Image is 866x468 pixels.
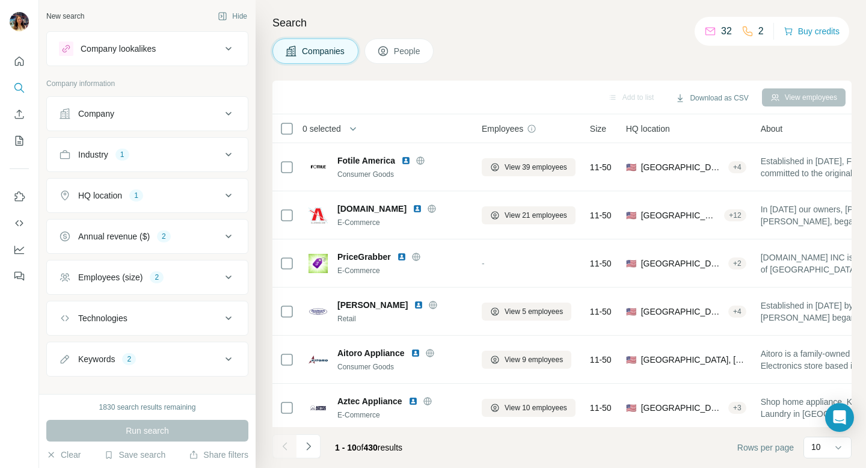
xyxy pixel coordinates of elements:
p: 32 [721,24,732,38]
button: Feedback [10,265,29,287]
span: HQ location [626,123,670,135]
span: Aztec Appliance [337,395,402,407]
img: LinkedIn logo [414,300,423,310]
div: E-Commerce [337,410,467,420]
span: Size [590,123,606,135]
span: [DOMAIN_NAME] [337,203,407,215]
div: E-Commerce [337,265,467,276]
div: + 3 [728,402,746,413]
button: Use Surfe API [10,212,29,234]
button: Company [47,99,248,128]
span: 11-50 [590,257,612,269]
button: Industry1 [47,140,248,169]
div: E-Commerce [337,217,467,228]
span: Aitoro Appliance [337,347,405,359]
div: Consumer Goods [337,362,467,372]
button: View 10 employees [482,399,576,417]
button: Share filters [189,449,248,461]
button: View 5 employees [482,303,571,321]
img: LinkedIn logo [408,396,418,406]
button: Technologies [47,304,248,333]
p: 10 [811,441,821,453]
div: + 2 [728,258,746,269]
div: 2 [150,272,164,283]
img: Logo of Aztec Appliance [309,398,328,417]
span: View 5 employees [505,306,563,317]
span: 1 - 10 [335,443,357,452]
button: Navigate to next page [296,434,321,458]
span: View 10 employees [505,402,567,413]
div: 2 [157,231,171,242]
button: Employees (size)2 [47,263,248,292]
div: Annual revenue ($) [78,230,150,242]
div: Retail [337,313,467,324]
div: 2 [122,354,136,365]
div: 1830 search results remaining [99,402,196,413]
span: PriceGrabber [337,251,391,263]
div: Company lookalikes [81,43,156,55]
button: Download as CSV [667,89,757,107]
img: LinkedIn logo [397,252,407,262]
span: View 21 employees [505,210,567,221]
span: 0 selected [302,123,341,135]
span: 🇺🇸 [626,402,636,414]
span: People [394,45,422,57]
span: Companies [302,45,346,57]
div: Employees (size) [78,271,143,283]
button: HQ location1 [47,181,248,210]
button: Quick start [10,51,29,72]
img: LinkedIn logo [411,348,420,358]
span: 🇺🇸 [626,161,636,173]
button: Company lookalikes [47,34,248,63]
button: Keywords2 [47,345,248,374]
button: Buy credits [784,23,840,40]
button: View 9 employees [482,351,571,369]
img: Logo of PriceGrabber [309,254,328,273]
img: Logo of Fotile America [309,158,328,177]
div: Company [78,108,114,120]
div: + 4 [728,162,746,173]
span: 11-50 [590,402,612,414]
span: About [761,123,783,135]
div: HQ location [78,189,122,202]
button: Dashboard [10,239,29,260]
img: Logo of Aitoro Appliance [309,350,328,369]
span: of [357,443,364,452]
div: + 12 [724,210,746,221]
button: My lists [10,130,29,152]
button: View 39 employees [482,158,576,176]
img: Avatar [10,12,29,31]
span: [GEOGRAPHIC_DATA] [641,402,723,414]
span: 11-50 [590,306,612,318]
span: View 39 employees [505,162,567,173]
span: results [335,443,402,452]
button: Hide [209,7,256,25]
button: Clear [46,449,81,461]
span: 🇺🇸 [626,209,636,221]
span: - [482,259,485,268]
span: Employees [482,123,523,135]
span: [GEOGRAPHIC_DATA] [641,257,723,269]
span: Rows per page [737,442,794,454]
img: Logo of Goodman’s [309,302,328,321]
button: Search [10,77,29,99]
span: View 9 employees [505,354,563,365]
div: Keywords [78,353,115,365]
span: [GEOGRAPHIC_DATA], [US_STATE] [641,161,723,173]
div: Consumer Goods [337,169,467,180]
button: Annual revenue ($)2 [47,222,248,251]
button: Save search [104,449,165,461]
button: Enrich CSV [10,103,29,125]
div: Technologies [78,312,127,324]
div: 1 [115,149,129,160]
span: 🇺🇸 [626,306,636,318]
div: New search [46,11,84,22]
span: Fotile America [337,155,395,167]
span: [GEOGRAPHIC_DATA], [US_STATE] [641,354,746,366]
button: Use Surfe on LinkedIn [10,186,29,208]
p: Company information [46,78,248,89]
span: [GEOGRAPHIC_DATA], [US_STATE] [641,306,723,318]
span: [PERSON_NAME] [337,299,408,311]
span: 🇺🇸 [626,257,636,269]
span: 11-50 [590,161,612,173]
